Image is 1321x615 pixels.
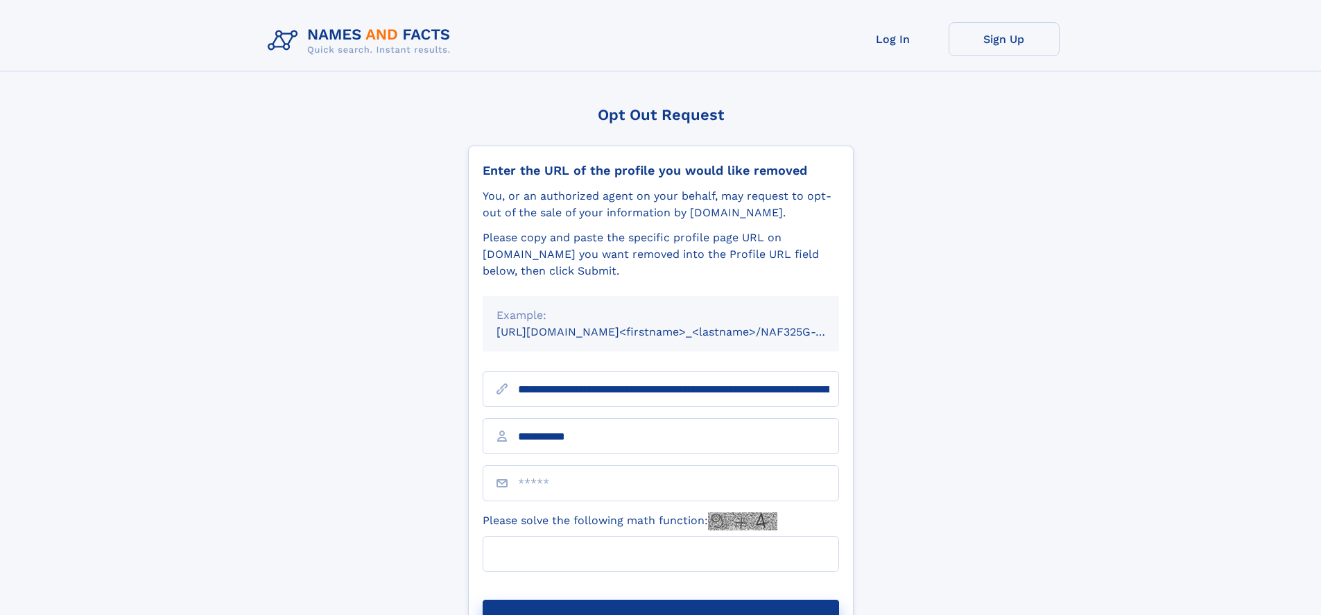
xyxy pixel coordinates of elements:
small: [URL][DOMAIN_NAME]<firstname>_<lastname>/NAF325G-xxxxxxxx [497,325,865,338]
div: Please copy and paste the specific profile page URL on [DOMAIN_NAME] you want removed into the Pr... [483,229,839,279]
img: Logo Names and Facts [262,22,462,60]
div: Example: [497,307,825,324]
div: You, or an authorized agent on your behalf, may request to opt-out of the sale of your informatio... [483,188,839,221]
label: Please solve the following math function: [483,512,777,530]
div: Opt Out Request [468,106,854,123]
a: Log In [838,22,949,56]
a: Sign Up [949,22,1060,56]
div: Enter the URL of the profile you would like removed [483,163,839,178]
